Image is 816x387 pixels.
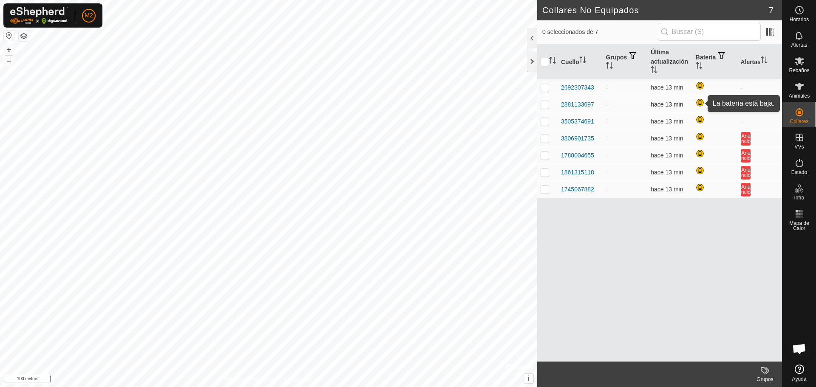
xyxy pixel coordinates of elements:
font: Collares [790,118,808,124]
button: i [524,374,533,383]
font: Anuncio [741,184,751,195]
font: Rebaños [789,67,809,73]
span: 3 de octubre de 2025, 19:04 [651,186,683,193]
font: 3505374691 [561,118,594,125]
font: 7 [769,6,773,15]
p-sorticon: Activar para ordenar [696,63,703,70]
font: hace 13 min [651,101,683,108]
button: Restablecer Mapa [4,31,14,41]
a: Contáctenos [284,376,312,384]
span: 3 de octubre de 2025, 19:04 [651,135,683,142]
font: + [7,45,11,54]
font: Infra [794,195,804,201]
font: Anuncio [741,133,751,144]
font: Anuncio [741,99,751,110]
font: - [606,152,608,159]
font: 2881133697 [561,101,594,108]
font: 0 seleccionados de 7 [542,28,598,35]
font: - [606,186,608,193]
p-sorticon: Activar para ordenar [606,63,613,70]
font: - [740,84,742,91]
font: 1788004655 [561,152,594,159]
font: - [606,135,608,142]
font: i [528,375,530,382]
font: 1861315118 [561,169,594,176]
font: hace 13 min [651,152,683,159]
button: Capas del Mapa [19,31,29,41]
font: Grupos [756,376,773,382]
span: 3 de octubre de 2025, 19:04 [651,152,683,159]
font: Alertas [791,42,807,48]
font: Mapa de Calor [789,220,809,231]
font: Estado [791,169,807,175]
button: Anuncio [741,132,751,146]
font: 3806901735 [561,135,594,142]
div: Chat abierto [787,336,812,362]
p-sorticon: Activar para ordenar [579,58,586,64]
font: hace 13 min [651,118,683,125]
font: - [606,118,608,125]
font: Horarios [790,17,809,22]
font: hace 13 min [651,169,683,176]
font: - [606,101,608,108]
button: Anuncio [741,98,751,112]
font: Animales [789,93,810,99]
font: 1745067882 [561,186,594,193]
font: 2692307343 [561,84,594,91]
font: Ayuda [792,376,807,382]
font: Anuncio [741,150,751,161]
button: – [4,56,14,66]
font: hace 13 min [651,135,683,142]
font: Alertas [740,59,760,65]
font: M2 [85,12,93,19]
button: Anuncio [741,149,751,163]
font: Batería [696,54,716,61]
font: Contáctenos [284,377,312,383]
font: VVs [794,144,804,150]
button: + [4,45,14,55]
input: Buscar (S) [658,23,761,41]
font: Cuello [561,59,579,65]
font: – [7,56,11,65]
font: Última actualización [651,49,688,65]
button: Anuncio [741,183,751,196]
font: Política de Privacidad [225,377,274,383]
a: Ayuda [782,361,816,385]
img: Logotipo de Gallagher [10,7,68,24]
p-sorticon: Activar para ordenar [651,67,657,74]
span: 3 de octubre de 2025, 19:04 [651,84,683,91]
font: - [606,169,608,176]
span: 3 de octubre de 2025, 19:04 [651,169,683,176]
font: Grupos [606,54,627,61]
font: hace 13 min [651,84,683,91]
font: Anuncio [741,167,751,178]
font: - [740,118,742,125]
p-sorticon: Activar para ordenar [761,58,768,64]
font: hace 13 min [651,186,683,193]
a: Política de Privacidad [225,376,274,384]
font: - [606,84,608,91]
p-sorticon: Activar para ordenar [549,58,556,65]
span: 3 de octubre de 2025, 19:04 [651,118,683,125]
font: Collares No Equipados [542,6,639,15]
span: 3 de octubre de 2025, 19:04 [651,101,683,108]
button: Anuncio [741,166,751,179]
